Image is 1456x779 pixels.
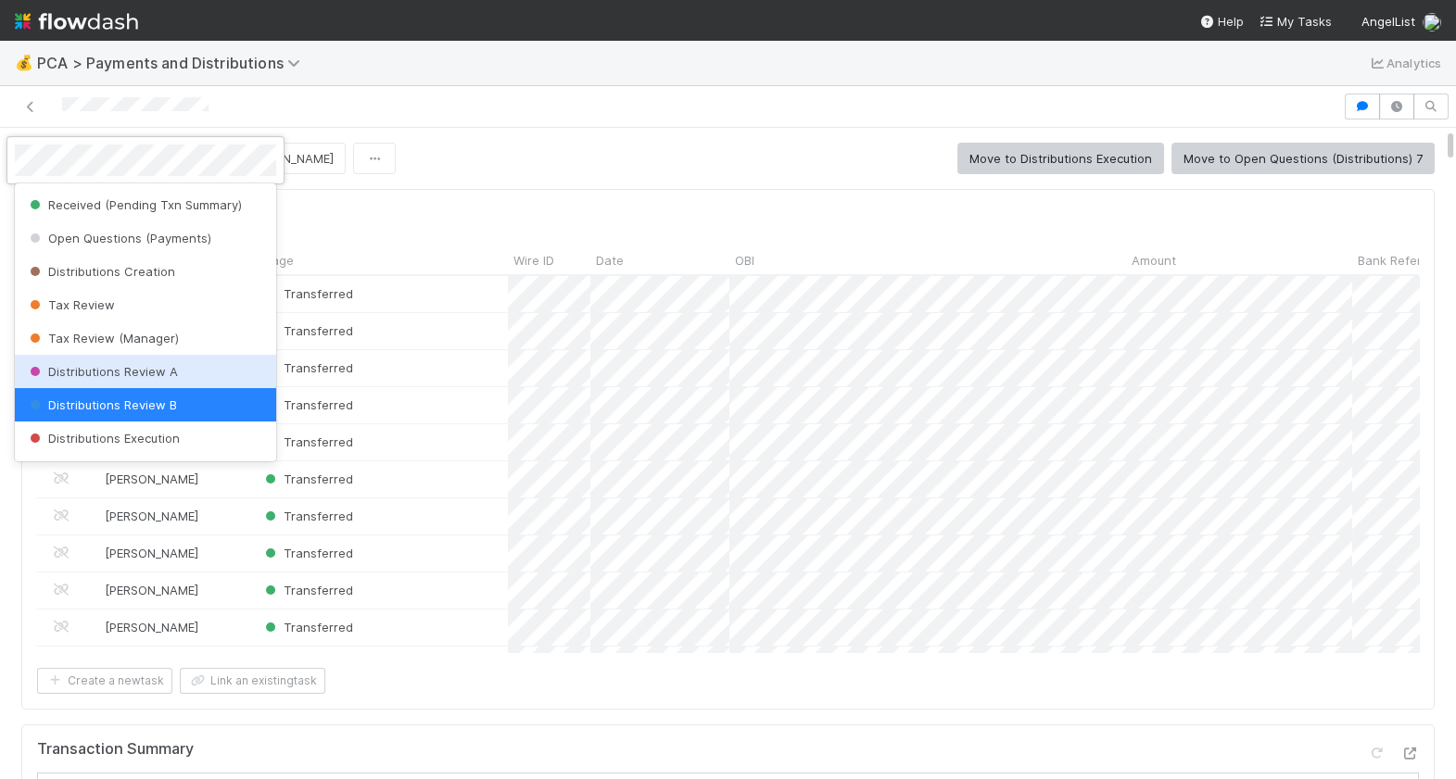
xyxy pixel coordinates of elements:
span: Distributions Review A [26,364,178,379]
span: Received (Pending Txn Summary) [26,197,242,212]
span: Tax Review (Manager) [26,331,179,346]
span: Tax Review [26,297,115,312]
span: Distributions Creation [26,264,175,279]
span: Distributions Execution [26,431,180,446]
span: Open Questions (Payments) [26,231,211,245]
span: Distributions Review B [26,397,177,412]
